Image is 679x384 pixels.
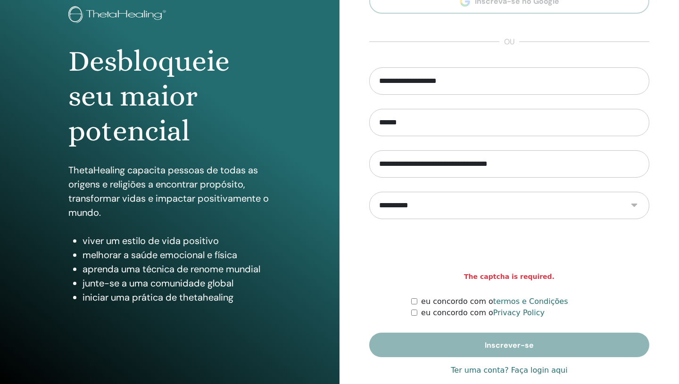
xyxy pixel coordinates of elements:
[438,233,581,270] iframe: reCAPTCHA
[499,36,519,48] span: ou
[493,297,568,306] a: termos e Condições
[83,262,271,276] li: aprenda uma técnica de renome mundial
[68,44,271,149] h1: Desbloqueie seu maior potencial
[83,290,271,304] li: iniciar uma prática de thetahealing
[421,296,568,307] label: eu concordo com o
[464,272,555,282] strong: The captcha is required.
[83,234,271,248] li: viver um estilo de vida positivo
[421,307,545,319] label: eu concordo com o
[451,365,567,376] a: Ter uma conta? Faça login aqui
[493,308,545,317] a: Privacy Policy
[83,248,271,262] li: melhorar a saúde emocional e física
[68,163,271,220] p: ThetaHealing capacita pessoas de todas as origens e religiões a encontrar propósito, transformar ...
[83,276,271,290] li: junte-se a uma comunidade global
